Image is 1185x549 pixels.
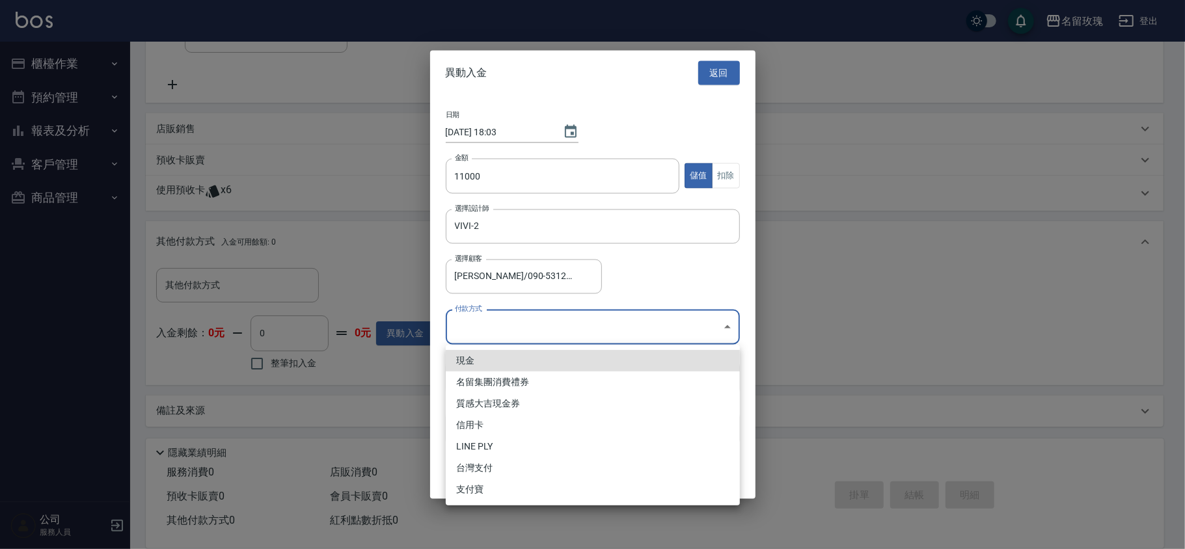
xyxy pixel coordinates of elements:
[446,393,740,414] li: 質感大吉現金券
[446,371,740,393] li: 名留集團消費禮券
[446,350,740,371] li: 現金
[446,414,740,436] li: 信用卡
[446,457,740,479] li: 台灣支付
[446,479,740,500] li: 支付寶
[446,436,740,457] li: LINE PLY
